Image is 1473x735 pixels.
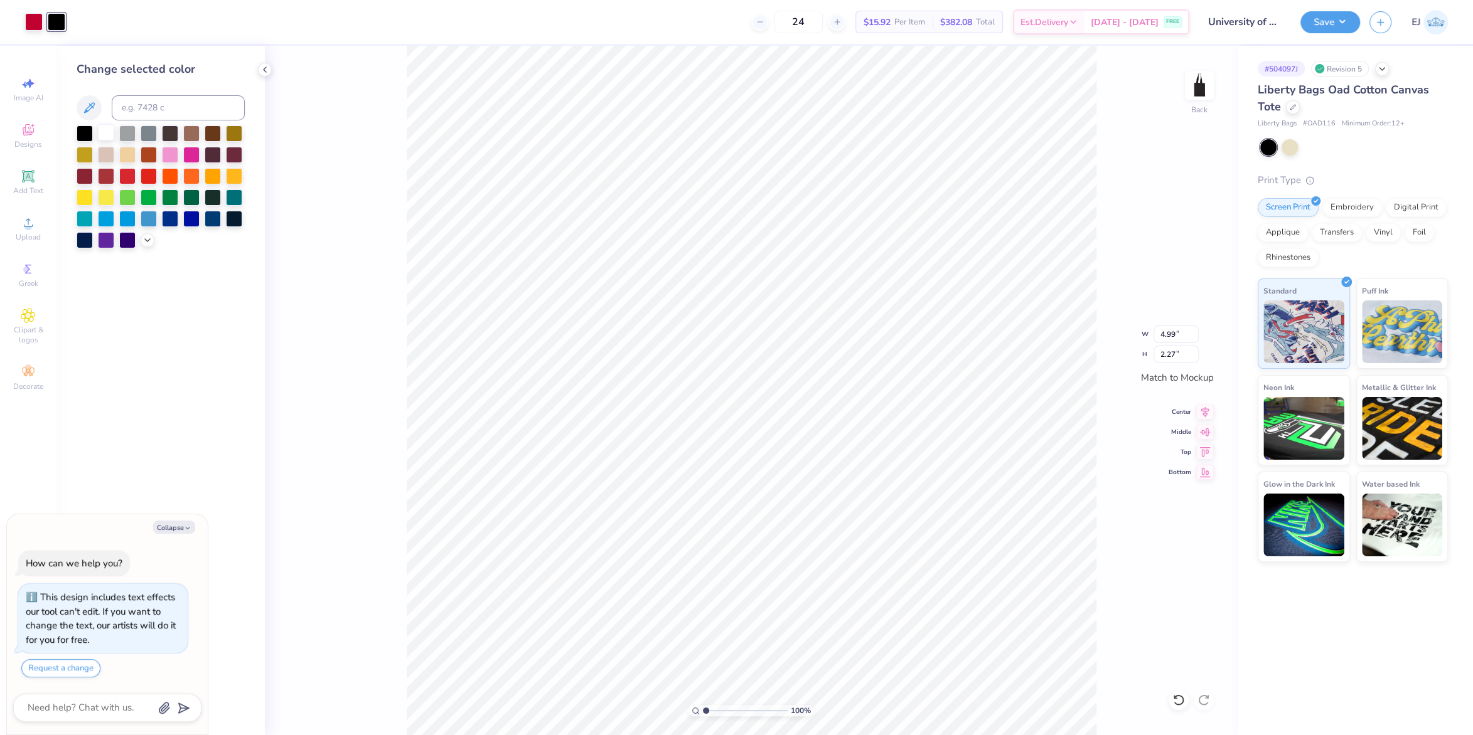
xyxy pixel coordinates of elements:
span: [DATE] - [DATE] [1091,16,1159,29]
span: Designs [14,139,42,149]
span: Center [1169,408,1191,416]
span: Standard [1263,284,1297,297]
img: Water based Ink [1362,494,1443,556]
span: Upload [16,232,41,242]
div: Digital Print [1386,198,1447,217]
div: Screen Print [1258,198,1319,217]
span: # OAD116 [1303,119,1336,129]
span: EJ [1411,15,1420,29]
span: Minimum Order: 12 + [1342,119,1405,129]
div: Revision 5 [1311,61,1369,77]
button: Save [1300,11,1360,33]
a: EJ [1411,10,1448,34]
img: Edgardo Jr [1423,10,1448,34]
button: Collapse [153,521,195,534]
div: Vinyl [1366,223,1401,242]
span: Neon Ink [1263,381,1294,394]
img: Metallic & Glitter Ink [1362,397,1443,460]
div: Applique [1258,223,1308,242]
div: Rhinestones [1258,248,1319,267]
span: Puff Ink [1362,284,1388,297]
img: Neon Ink [1263,397,1344,460]
div: Print Type [1258,173,1448,188]
span: Per Item [894,16,925,29]
span: Middle [1169,428,1191,436]
img: Glow in the Dark Ink [1263,494,1344,556]
div: Foil [1405,223,1434,242]
span: Metallic & Glitter Ink [1362,381,1436,394]
span: Add Text [13,186,43,196]
span: Water based Ink [1362,477,1420,490]
img: Back [1187,73,1212,98]
input: e.g. 7428 c [112,95,245,120]
span: 100 % [791,705,811,716]
div: # 504097J [1258,61,1305,77]
input: – – [774,11,823,33]
span: Glow in the Dark Ink [1263,477,1335,490]
span: Total [976,16,995,29]
button: Request a change [21,659,100,677]
span: Image AI [14,93,43,103]
div: Transfers [1312,223,1362,242]
span: Top [1169,448,1191,457]
span: Liberty Bags [1258,119,1297,129]
div: This design includes text effects our tool can't edit. If you want to change the text, our artist... [26,591,176,646]
input: Untitled Design [1199,9,1291,34]
span: FREE [1166,18,1179,26]
div: Change selected color [77,61,245,78]
div: Embroidery [1322,198,1382,217]
img: Standard [1263,300,1344,363]
span: Bottom [1169,468,1191,477]
span: Greek [19,278,38,288]
span: Decorate [13,381,43,391]
span: $15.92 [864,16,891,29]
span: Est. Delivery [1020,16,1068,29]
div: How can we help you? [26,557,122,569]
span: Liberty Bags Oad Cotton Canvas Tote [1258,82,1429,114]
div: Back [1191,104,1208,115]
img: Puff Ink [1362,300,1443,363]
span: Clipart & logos [6,325,50,345]
span: $382.08 [940,16,972,29]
